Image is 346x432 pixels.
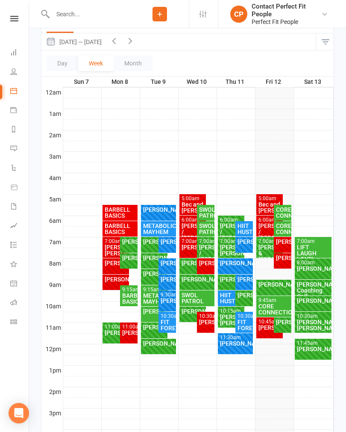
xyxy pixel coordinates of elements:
[252,3,321,18] div: Contact Perfect Fit People
[41,387,63,397] th: 2pm
[122,239,136,245] div: [PERSON_NAME]
[41,216,63,226] th: 6am
[41,258,63,269] th: 8am
[143,308,166,314] div: [PERSON_NAME]
[296,346,330,352] div: [PERSON_NAME]
[160,319,174,331] div: FIT FOREVERS
[181,260,205,266] div: [PERSON_NAME]
[143,207,175,213] div: [PERSON_NAME]
[296,260,330,266] div: 8:00am
[237,319,251,331] div: FIT FOREVERS
[178,77,217,87] th: Wed 10
[220,276,243,282] div: [PERSON_NAME]
[104,260,128,266] div: [PERSON_NAME]
[181,276,213,282] div: [PERSON_NAME]
[114,56,152,71] button: Month
[10,313,29,332] a: Class kiosk mode
[276,223,290,235] div: CORE CONNECTION
[237,223,251,235] div: HIIT HUSTLE
[10,294,29,313] a: Roll call kiosk mode
[181,217,205,223] div: 6:00am
[143,223,175,235] div: METABOLIC MAYHEM
[296,266,330,272] div: [PERSON_NAME]
[276,319,290,325] div: [PERSON_NAME]
[220,314,243,326] div: [PERSON_NAME]/ [PERSON_NAME]
[10,121,29,140] a: Reports
[41,151,63,162] th: 3am
[258,217,281,223] div: 6:00am
[199,319,213,325] div: [PERSON_NAME]
[10,82,29,101] a: Calendar
[122,287,136,293] div: 9:15am
[143,271,166,277] div: [PERSON_NAME]
[237,314,251,319] div: 10:30am
[122,330,136,336] div: [PERSON_NAME]
[258,319,281,325] div: 10:45am
[220,335,252,340] div: 11:30am
[41,280,63,290] th: 9am
[296,314,330,319] div: 10:30am
[143,324,166,330] div: [PERSON_NAME]
[104,223,136,235] div: BARBELL BASICS
[181,244,205,250] div: [PERSON_NAME]
[143,293,166,305] div: METABOLIC MAYHEM
[181,239,205,244] div: 7:00am
[41,109,63,119] th: 1am
[258,196,281,201] div: 5:00am
[220,217,243,223] div: 6:00am
[41,365,63,376] th: 1pm
[78,56,114,71] button: Week
[10,275,29,294] a: General attendance kiosk mode
[199,244,213,262] div: [PERSON_NAME] / [PERSON_NAME]
[220,244,243,256] div: [PERSON_NAME]/ [PERSON_NAME]
[10,101,29,121] a: Payments
[101,77,140,87] th: Mon 8
[122,255,136,261] div: [PERSON_NAME]
[258,325,281,331] div: [PERSON_NAME]
[220,223,243,241] div: [PERSON_NAME] / [PERSON_NAME]
[237,239,251,245] div: [PERSON_NAME]
[296,244,330,262] div: LIFT LAUGH LOVE!
[230,6,247,23] div: CP
[296,340,330,346] div: 11:45am
[258,298,290,303] div: 9:45am
[41,344,63,355] th: 12pm
[237,292,251,298] div: [PERSON_NAME]
[104,244,128,256] div: [PERSON_NAME]/ [PERSON_NAME]
[258,223,281,241] div: [PERSON_NAME] / [PERSON_NAME]
[220,308,243,314] div: 10:15am
[296,281,330,299] div: [PERSON_NAME] Coaching Call
[160,292,174,298] div: 9:30am
[143,287,166,293] div: 9:15am
[104,239,128,244] div: 7:00am
[10,44,29,63] a: Dashboard
[258,281,290,287] div: [PERSON_NAME]
[252,18,321,26] div: Perfect Fit People
[160,314,174,319] div: 10:30am
[10,63,29,82] a: People
[63,77,101,87] th: Sun 7
[199,223,213,235] div: SWOL PATROL
[160,239,174,245] div: [PERSON_NAME]
[181,201,205,213] div: Bec and [PERSON_NAME]
[41,237,63,248] th: 7am
[143,239,166,245] div: [PERSON_NAME]
[199,260,213,266] div: [PERSON_NAME]
[122,324,136,330] div: 11:00am
[220,260,252,266] div: [PERSON_NAME]
[181,196,205,201] div: 5:00am
[276,207,290,219] div: CORE CONNECTION
[41,130,63,141] th: 2am
[140,77,178,87] th: Tue 9
[217,77,255,87] th: Thu 11
[181,223,205,241] div: [PERSON_NAME] / [PERSON_NAME]
[122,293,136,305] div: BARBELL BASICS
[41,301,63,312] th: 10am
[276,239,290,245] div: [PERSON_NAME]
[104,324,128,330] div: 11:00am
[258,303,290,315] div: CORE CONNECTION
[10,178,29,198] a: Product Sales
[199,314,213,319] div: 10:30am
[10,255,29,275] a: What's New
[41,194,63,205] th: 5am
